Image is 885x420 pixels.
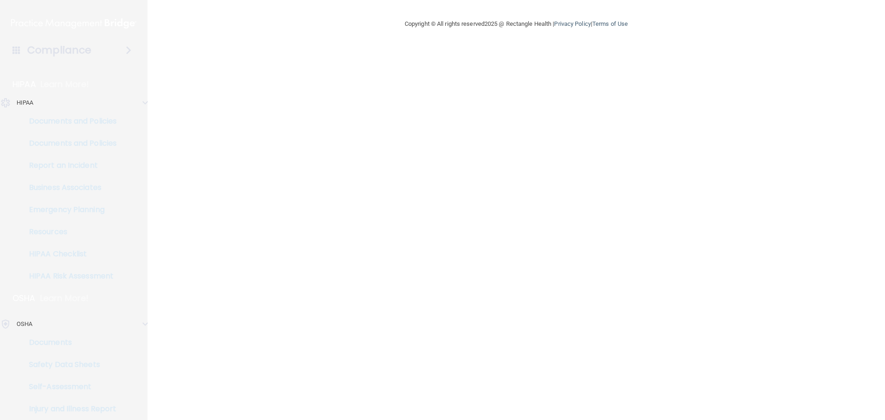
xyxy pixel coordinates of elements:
div: Copyright © All rights reserved 2025 @ Rectangle Health | | [348,9,684,39]
h4: Compliance [27,44,91,57]
p: OSHA [17,319,32,330]
p: Documents [6,338,132,347]
p: Resources [6,227,132,237]
p: Documents and Policies [6,139,132,148]
p: Self-Assessment [6,382,132,391]
p: Business Associates [6,183,132,192]
p: Emergency Planning [6,205,132,214]
p: HIPAA [12,79,36,90]
p: OSHA [12,293,35,304]
p: Learn More! [41,79,89,90]
p: Report an Incident [6,161,132,170]
p: Injury and Illness Report [6,404,132,414]
p: HIPAA Risk Assessment [6,272,132,281]
a: Privacy Policy [554,20,590,27]
p: Documents and Policies [6,117,132,126]
p: HIPAA Checklist [6,249,132,259]
img: PMB logo [11,14,136,33]
p: Learn More! [40,293,89,304]
p: Safety Data Sheets [6,360,132,369]
a: Terms of Use [592,20,628,27]
p: HIPAA [17,97,34,108]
